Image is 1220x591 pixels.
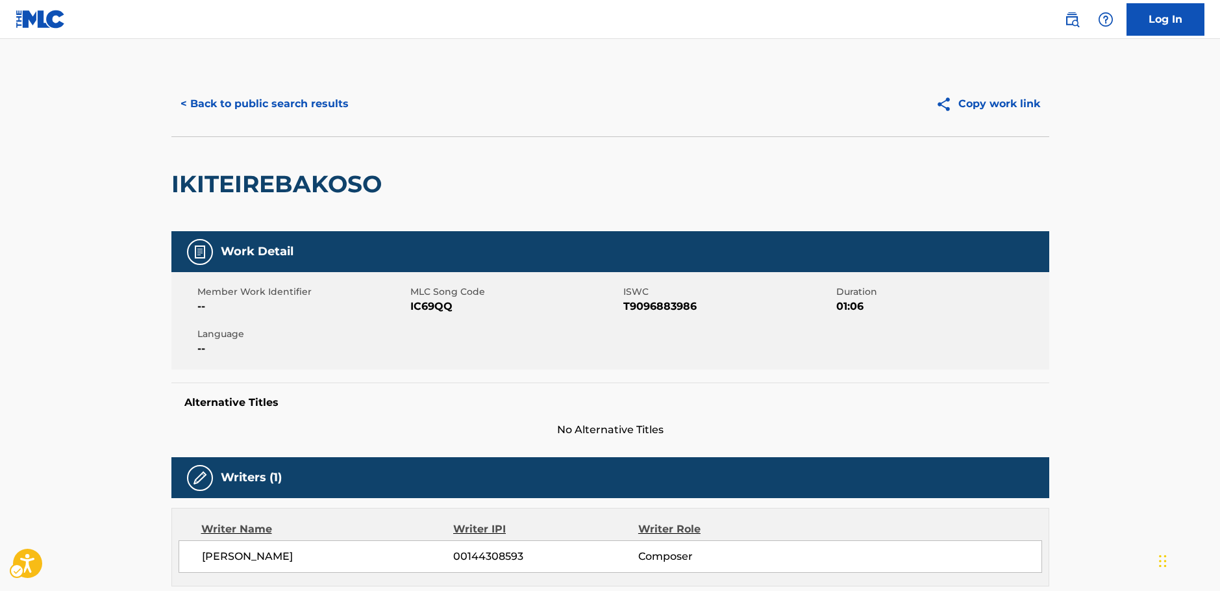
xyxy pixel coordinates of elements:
[201,522,454,537] div: Writer Name
[184,396,1036,409] h5: Alternative Titles
[1127,3,1204,36] a: Log In
[927,88,1049,120] button: Copy work link
[638,522,806,537] div: Writer Role
[410,299,620,314] span: IC69QQ
[410,285,620,299] span: MLC Song Code
[197,285,407,299] span: Member Work Identifier
[623,299,833,314] span: T9096883986
[1155,529,1220,591] iframe: Hubspot Iframe
[197,341,407,357] span: --
[1064,12,1080,27] img: search
[171,170,388,199] h2: IKITEIREBAKOSO
[623,285,833,299] span: ISWC
[192,244,208,260] img: Work Detail
[836,285,1046,299] span: Duration
[1155,529,1220,591] div: Chat Widget
[221,244,293,259] h5: Work Detail
[221,470,282,485] h5: Writers (1)
[453,549,638,564] span: 00144308593
[836,299,1046,314] span: 01:06
[936,96,958,112] img: Copy work link
[1159,542,1167,581] div: Drag
[453,522,638,537] div: Writer IPI
[1098,12,1114,27] img: help
[16,10,66,29] img: MLC Logo
[197,299,407,314] span: --
[197,327,407,341] span: Language
[202,549,454,564] span: [PERSON_NAME]
[171,88,358,120] button: < Back to public search results
[171,422,1049,438] span: No Alternative Titles
[192,470,208,486] img: Writers
[638,549,806,564] span: Composer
